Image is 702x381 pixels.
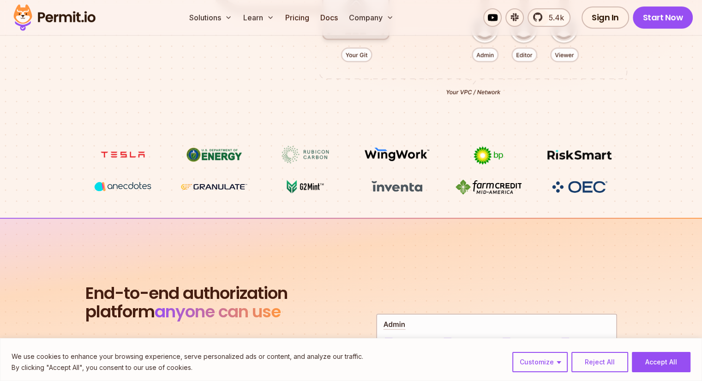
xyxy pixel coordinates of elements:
span: End-to-end authorization [85,284,288,303]
a: Sign In [582,6,629,29]
img: Granulate [180,178,249,196]
img: Risksmart [545,146,614,163]
button: Company [345,8,397,27]
p: manage permissions [109,338,306,360]
h2: platform [85,284,288,321]
img: bp [454,146,523,165]
img: Permit logo [9,2,100,33]
button: Learn [240,8,278,27]
img: inventa [362,178,432,195]
span: Allow your entire team - from devs to sales, to securely [109,338,306,349]
a: Start Now [633,6,693,29]
img: OEC [550,179,609,194]
span: 5.4k [543,12,564,23]
a: Pricing [282,8,313,27]
button: Solutions [186,8,236,27]
img: Farm Credit [454,178,523,196]
img: G2mint [271,178,340,196]
p: By clicking "Accept All", you consent to our use of cookies. [12,362,363,373]
img: Rubicon [271,146,340,163]
button: Reject All [571,352,628,372]
button: Customize [512,352,568,372]
img: US department of energy [180,146,249,163]
img: vega [88,178,157,195]
span: anyone can use [155,300,281,323]
button: Accept All [632,352,690,372]
img: Wingwork [362,146,432,163]
a: 5.4k [528,8,570,27]
a: Docs [317,8,342,27]
img: tesla [88,146,157,163]
p: We use cookies to enhance your browsing experience, serve personalized ads or content, and analyz... [12,351,363,362]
